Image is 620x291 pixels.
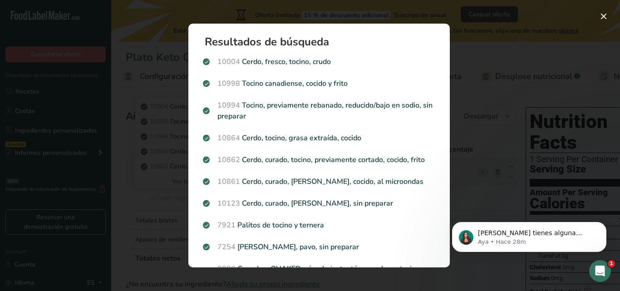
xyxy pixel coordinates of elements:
p: Palitos de tocino y ternera [203,220,435,231]
span: 8096 [217,264,236,274]
p: Cerdo, curado, tocino, previamente cortado, cocido, frito [203,154,435,165]
iframe: Intercom notifications mensaje [438,203,620,266]
span: 7254 [217,242,236,252]
p: Cerdo, curado, [PERSON_NAME], cocido, al microondas [203,176,435,187]
span: 10994 [217,100,240,110]
span: 10004 [217,57,240,67]
p: Cereales, QUAKER, sémola instantánea, sabor a tocino campestre, secos [203,263,435,285]
span: 1 [608,260,615,267]
p: Cerdo, tocino, grasa extraída, cocido [203,133,435,143]
p: [PERSON_NAME], pavo, sin preparar [203,242,435,252]
span: 10998 [217,79,240,89]
span: 10864 [217,133,240,143]
span: 10862 [217,155,240,165]
p: Cerdo, fresco, tocino, crudo [203,56,435,67]
span: 7921 [217,220,236,230]
h1: Resultados de búsqueda [205,36,441,47]
span: 10861 [217,177,240,187]
p: Tocino, previamente rebanado, reducido/bajo en sodio, sin preparar [203,100,435,122]
p: Tocino canadiense, cocido y frito [203,78,435,89]
iframe: Intercom live chat [589,260,611,282]
span: 10123 [217,198,240,208]
p: Cerdo, curado, [PERSON_NAME], sin preparar [203,198,435,209]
